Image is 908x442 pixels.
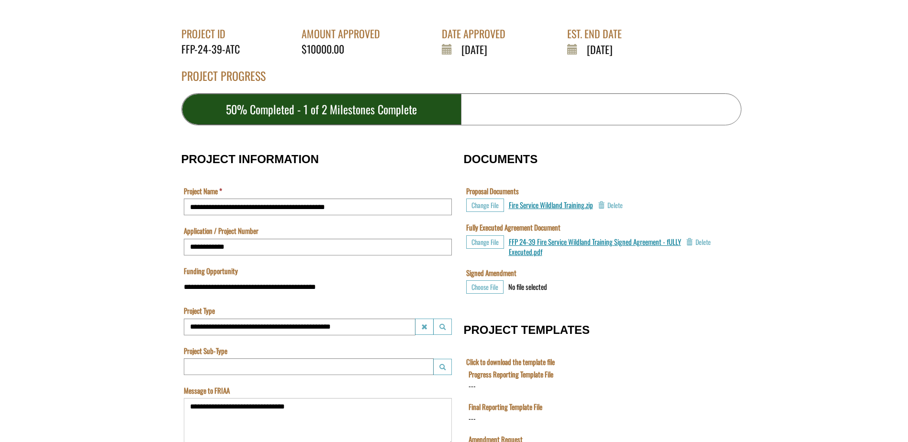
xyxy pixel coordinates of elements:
div: --- [2,77,10,87]
input: Project Type [184,319,415,335]
div: --- [2,11,10,22]
h3: PROJECT INFORMATION [181,153,454,166]
div: $10000.00 [302,42,387,56]
div: PROJECT PROGRESS [181,67,741,93]
div: [DATE] [442,42,513,57]
div: 50% Completed - 1 of 2 Milestones Complete [182,94,461,125]
button: Choose File for Signed Amendment [466,280,504,294]
div: PROJECT ID [181,26,247,41]
label: Project Name [184,186,222,196]
label: File field for users to download amendment request template [2,65,56,75]
button: Delete [598,199,623,212]
label: Fully Executed Agreement Document [466,222,560,232]
button: Project Type Clear lookup field [415,319,434,335]
button: Project Type Launch lookup modal [433,319,452,335]
label: Funding Opportunity [184,266,238,276]
label: Application / Project Number [184,226,258,236]
label: Project Type [184,306,215,316]
a: FFP 24-39 Fire Service Wildland Training Signed Agreement - fULLY Executed.pdf [509,236,681,257]
fieldset: DOCUMENTS [464,143,727,304]
div: No file selected [508,282,547,292]
label: Project Sub-Type [184,346,227,356]
div: AMOUNT APPROVED [302,26,387,41]
input: Project Name [184,199,452,215]
input: Funding Opportunity [184,278,452,295]
div: --- [2,44,10,54]
label: Click to download the template file [466,357,555,367]
label: Final Reporting Template File [2,33,76,43]
button: Choose File for Fully Executed Agreement Document [466,235,504,249]
label: Message to FRIAA [184,386,230,396]
div: EST. END DATE [567,26,629,41]
h3: DOCUMENTS [464,153,727,166]
div: DATE APPROVED [442,26,513,41]
div: FFP-24-39-ATC [181,42,247,56]
div: [DATE] [567,42,629,57]
h3: PROJECT TEMPLATES [464,324,727,336]
button: Choose File for Proposal Documents [466,199,504,212]
label: Proposal Documents [466,186,519,196]
input: Project Sub-Type [184,358,434,375]
button: Project Sub-Type Launch lookup modal [433,359,452,375]
a: Fire Service Wildland Training.zip [509,199,593,210]
button: Delete [686,235,711,249]
label: Signed Amendment [466,268,516,278]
